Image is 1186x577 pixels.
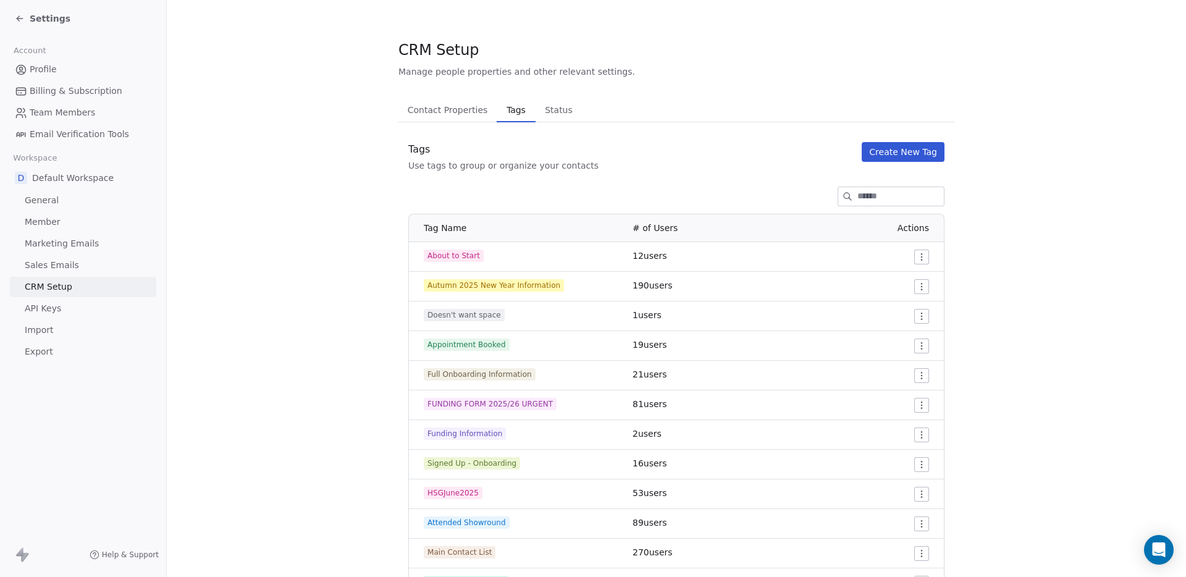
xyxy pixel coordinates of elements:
[15,12,70,25] a: Settings
[633,429,662,439] span: 2 users
[30,12,70,25] span: Settings
[424,368,536,381] span: Full Onboarding Information
[398,41,479,59] span: CRM Setup
[633,340,667,350] span: 19 users
[30,63,57,76] span: Profile
[424,457,520,470] span: Signed Up - Onboarding
[102,550,159,560] span: Help & Support
[502,101,530,119] span: Tags
[633,369,667,379] span: 21 users
[8,41,51,60] span: Account
[424,309,505,321] span: Doesn't want space
[408,159,599,172] div: Use tags to group or organize your contacts
[8,149,62,167] span: Workspace
[10,342,156,362] a: Export
[25,194,59,207] span: General
[25,237,99,250] span: Marketing Emails
[633,488,667,498] span: 53 users
[633,223,678,233] span: # of Users
[540,101,578,119] span: Status
[633,310,662,320] span: 1 users
[403,101,493,119] span: Contact Properties
[10,320,156,340] a: Import
[1144,535,1174,565] div: Open Intercom Messenger
[424,516,510,529] span: Attended Showround
[424,223,466,233] span: Tag Name
[10,59,156,80] a: Profile
[10,277,156,297] a: CRM Setup
[862,142,944,162] button: Create New Tag
[633,547,673,557] span: 270 users
[10,255,156,276] a: Sales Emails
[10,298,156,319] a: API Keys
[25,345,53,358] span: Export
[25,216,61,229] span: Member
[633,458,667,468] span: 16 users
[15,172,27,184] span: D
[10,124,156,145] a: Email Verification Tools
[898,223,929,233] span: Actions
[10,81,156,101] a: Billing & Subscription
[398,65,635,78] span: Manage people properties and other relevant settings.
[10,190,156,211] a: General
[25,259,79,272] span: Sales Emails
[424,487,482,499] span: HSGJune2025
[10,212,156,232] a: Member
[30,106,95,119] span: Team Members
[424,339,510,351] span: Appointment Booked
[633,251,667,261] span: 12 users
[30,128,129,141] span: Email Verification Tools
[424,546,495,558] span: Main Contact List
[633,399,667,409] span: 81 users
[30,85,122,98] span: Billing & Subscription
[424,427,506,440] span: Funding Information
[633,518,667,528] span: 89 users
[25,302,61,315] span: API Keys
[408,142,599,157] div: Tags
[10,103,156,123] a: Team Members
[25,324,53,337] span: Import
[32,172,114,184] span: Default Workspace
[424,279,564,292] span: Autumn 2025 New Year Information
[424,250,484,262] span: About to Start
[633,280,673,290] span: 190 users
[10,234,156,254] a: Marketing Emails
[25,280,72,293] span: CRM Setup
[90,550,159,560] a: Help & Support
[424,398,557,410] span: FUNDING FORM 2025/26 URGENT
